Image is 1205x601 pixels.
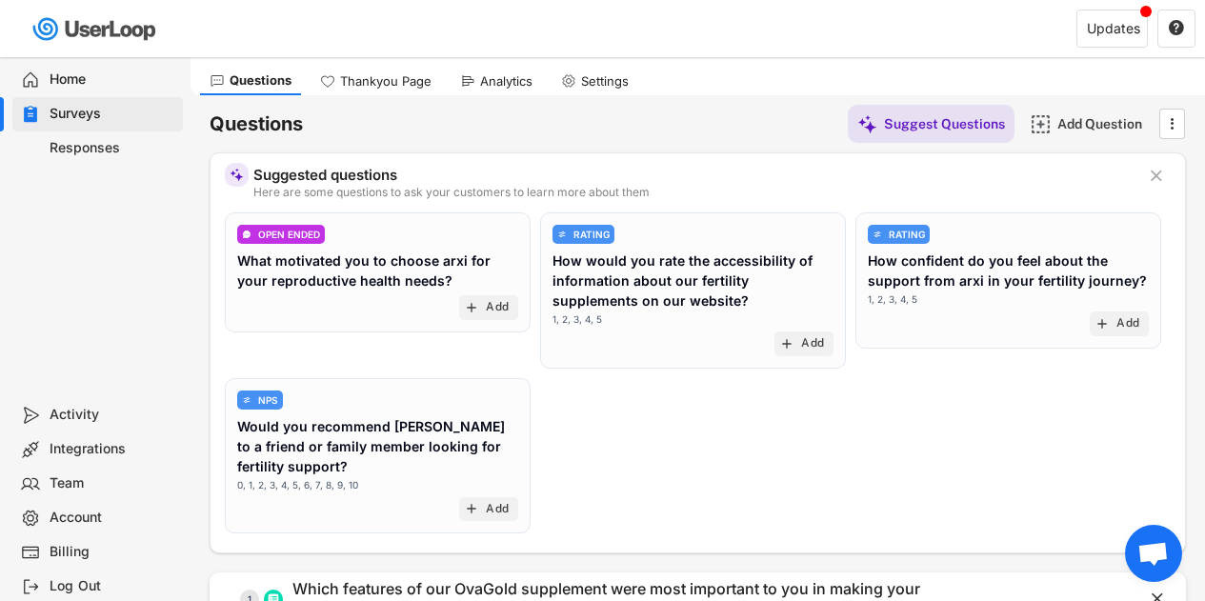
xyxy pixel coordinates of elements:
[50,70,175,89] div: Home
[1031,114,1051,134] img: AddMajor.svg
[253,187,1133,198] div: Here are some questions to ask your customers to learn more about them
[1125,525,1182,582] div: Open chat
[50,406,175,424] div: Activity
[464,300,479,315] button: add
[1116,316,1139,331] div: Add
[50,474,175,492] div: Team
[237,416,518,476] div: Would you recommend [PERSON_NAME] to a friend or family member looking for fertility support?
[258,395,278,405] div: NPS
[1171,113,1175,133] text: 
[1169,19,1184,36] text: 
[486,502,509,517] div: Add
[873,230,882,239] img: AdjustIcon.svg
[581,73,629,90] div: Settings
[242,230,251,239] img: ConversationMinor.svg
[230,72,291,89] div: Questions
[1087,22,1140,35] div: Updates
[1147,167,1166,186] button: 
[253,168,1133,182] div: Suggested questions
[486,300,509,315] div: Add
[889,230,925,239] div: RATING
[552,250,833,311] div: How would you rate the accessibility of information about our fertility supplements on our website?
[340,73,432,90] div: Thankyou Page
[1168,20,1185,37] button: 
[50,543,175,561] div: Billing
[552,312,602,327] div: 1, 2, 3, 4, 5
[1095,316,1110,331] button: add
[50,139,175,157] div: Responses
[868,250,1149,290] div: How confident do you feel about the support from arxi in your fertility journey?
[779,336,794,351] button: add
[50,105,175,123] div: Surveys
[258,230,320,239] div: OPEN ENDED
[464,501,479,516] button: add
[868,292,917,307] div: 1, 2, 3, 4, 5
[573,230,610,239] div: RATING
[557,230,567,239] img: AdjustIcon.svg
[480,73,532,90] div: Analytics
[801,336,824,351] div: Add
[210,111,303,137] h6: Questions
[50,577,175,595] div: Log Out
[50,440,175,458] div: Integrations
[1151,166,1162,186] text: 
[1162,110,1181,138] button: 
[50,509,175,527] div: Account
[1057,115,1153,132] div: Add Question
[237,478,358,492] div: 0, 1, 2, 3, 4, 5, 6, 7, 8, 9, 10
[884,115,1005,132] div: Suggest Questions
[237,250,518,290] div: What motivated you to choose arxi for your reproductive health needs?
[230,168,244,182] img: MagicMajor%20%28Purple%29.svg
[857,114,877,134] img: MagicMajor%20%28Purple%29.svg
[29,10,163,49] img: userloop-logo-01.svg
[242,395,251,405] img: AdjustIcon.svg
